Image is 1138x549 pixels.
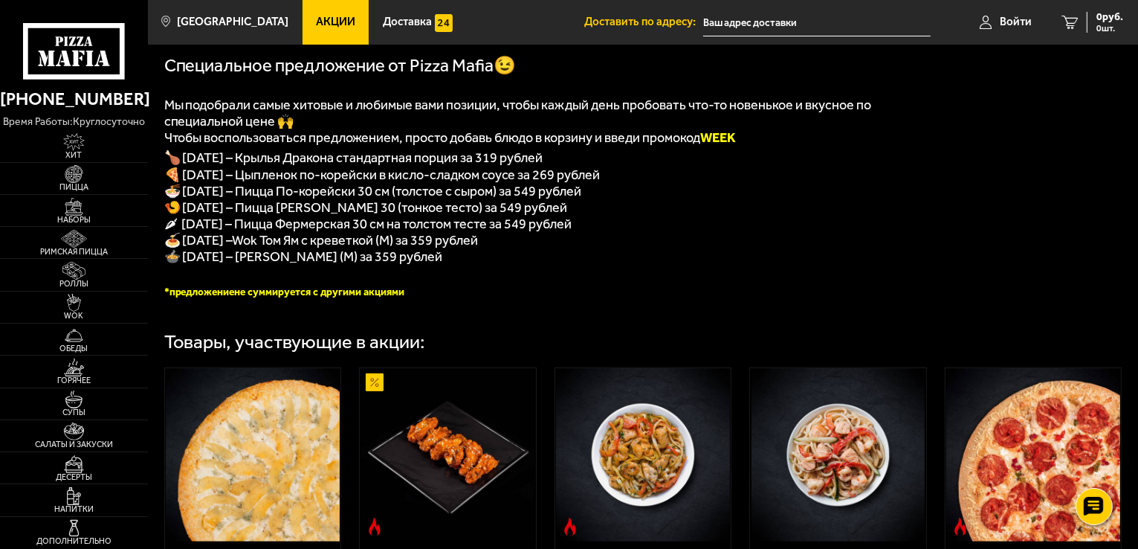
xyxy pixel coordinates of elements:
[360,368,536,542] a: АкционныйОстрое блюдоКрылья Дракона стандартная порция
[1000,16,1032,28] span: Войти
[165,368,341,542] a: Груша горгондзола 30 см (толстое с сыром)
[435,14,453,32] img: 15daf4d41897b9f0e9f617042186c801.svg
[164,232,233,248] span: 🍝 [DATE] –
[703,9,931,36] input: Ваш адрес доставки
[946,368,1120,542] img: Пепперони Пиканто 30 см (толстое с сыром)
[166,368,340,542] img: Груша горгондзола 30 см (толстое с сыром)
[233,232,479,248] span: Wok Том Ям с креветкой (M) за 359 рублей
[164,199,568,216] span: 🍤 [DATE] – Пицца [PERSON_NAME] 30 (тонкое тесто) за 549 рублей
[164,55,517,76] span: Специальное предложение от Pizza Mafia😉
[316,16,355,28] span: Акции
[361,368,535,542] img: Крылья Дракона стандартная порция
[584,16,703,28] span: Доставить по адресу:
[164,216,572,232] span: 🌶 [DATE] – Пицца Фермерская 30 см на толстом тесте за 549 рублей
[164,167,601,183] span: 🍕 [DATE] – Цыпленок по-корейски в кисло-сладком соусе за 269 рублей
[177,16,288,28] span: [GEOGRAPHIC_DATA]
[1096,12,1123,22] span: 0 руб.
[366,518,384,536] img: Острое блюдо
[164,97,872,129] span: Мы подобрали самые хитовые и любимые вами позиции, чтобы каждый день пробовать что-то новенькое и...
[701,129,737,146] b: WEEK
[750,368,926,542] a: Морской Wok M
[164,286,235,298] span: *предложение
[164,150,543,166] span: 🍗 [DATE] – Крылья Дракона стандартная порция за 319 рублей
[1096,24,1123,33] span: 0 шт.
[561,518,579,536] img: Острое блюдо
[555,368,731,542] a: Острое блюдоWok Паназиатский M
[556,368,730,542] img: Wok Паназиатский M
[164,333,426,352] div: Товары, участвующие в акции:
[164,183,582,199] span: 🍜 [DATE] – Пицца По-корейски 30 см (толстое с сыром) за 549 рублей
[164,248,443,265] span: 🍲 [DATE] – [PERSON_NAME] (M) за 359 рублей
[164,129,737,146] span: Чтобы воспользоваться предложением, просто добавь блюдо в корзину и введи промокод
[235,286,405,298] span: не суммируется с другими акциями
[751,368,925,542] img: Морской Wok M
[366,373,384,391] img: Акционный
[945,368,1122,542] a: Острое блюдоПепперони Пиканто 30 см (толстое с сыром)
[383,16,432,28] span: Доставка
[951,518,969,536] img: Острое блюдо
